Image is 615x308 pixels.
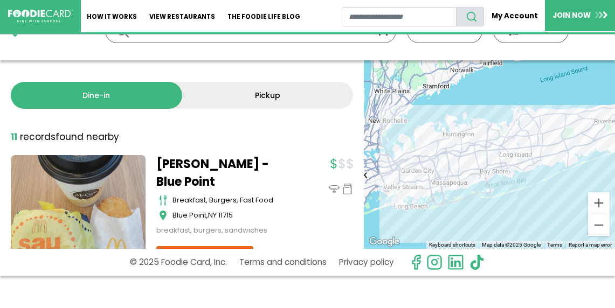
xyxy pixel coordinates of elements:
a: Terms [547,242,562,248]
img: linkedin.svg [447,254,464,270]
button: Keyboard shortcuts [429,241,475,249]
button: Zoom out [588,214,610,236]
p: © 2025 Foodie Card, Inc. [130,253,227,271]
a: Terms and conditions [239,253,327,271]
img: Google [367,235,402,249]
a: Dine-in [11,82,182,109]
div: found nearby [11,130,119,144]
div: breakfast, burgers, fast food [172,195,291,206]
img: pickup_icon.svg [342,184,353,194]
img: map_icon.svg [159,210,167,221]
a: View Restaurant [156,246,253,268]
span: records [20,130,56,143]
img: tiktok.svg [469,254,485,270]
div: , [172,210,291,221]
a: Pickup [182,82,354,109]
a: Report a map error [569,242,612,248]
button: search [456,7,484,26]
span: Map data ©2025 Google [482,242,541,248]
span: Blue Point [172,210,206,220]
a: Privacy policy [339,253,394,271]
img: FoodieCard; Eat, Drink, Save, Donate [8,10,73,23]
span: 11715 [218,210,233,220]
div: breakfast, burgers, sandwiches [156,225,291,236]
a: [PERSON_NAME] - Blue Point [156,155,291,191]
button: Zoom in [588,192,610,214]
img: dinein_icon.svg [329,184,340,194]
span: NY [208,210,217,220]
a: My Account [484,6,545,25]
input: restaurant search [342,7,457,26]
a: Open this area in Google Maps (opens a new window) [367,235,402,249]
strong: 11 [11,130,17,143]
svg: check us out on facebook [408,254,424,270]
img: cutlery_icon.svg [159,195,167,206]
